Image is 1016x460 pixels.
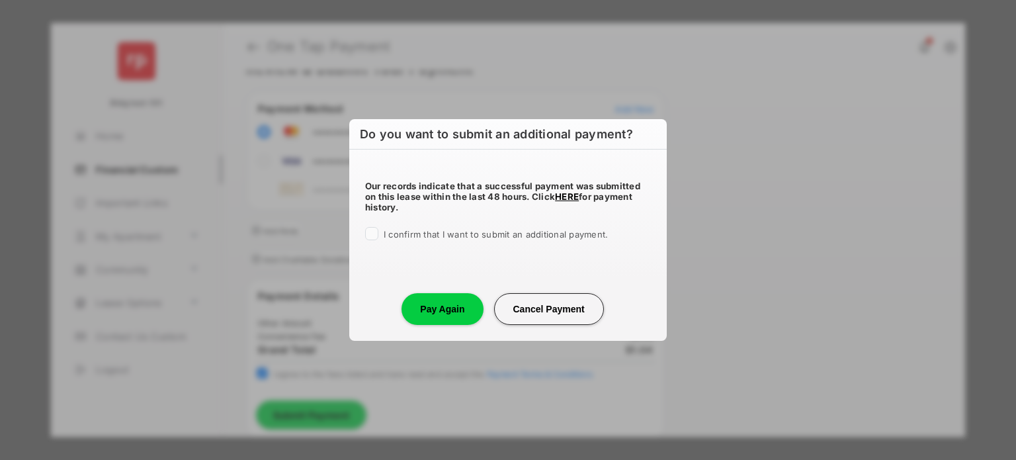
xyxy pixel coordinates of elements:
[384,229,608,240] span: I confirm that I want to submit an additional payment.
[349,119,667,150] h6: Do you want to submit an additional payment?
[555,191,579,202] a: HERE
[365,181,651,212] h5: Our records indicate that a successful payment was submitted on this lease within the last 48 hou...
[494,293,604,325] button: Cancel Payment
[402,293,483,325] button: Pay Again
